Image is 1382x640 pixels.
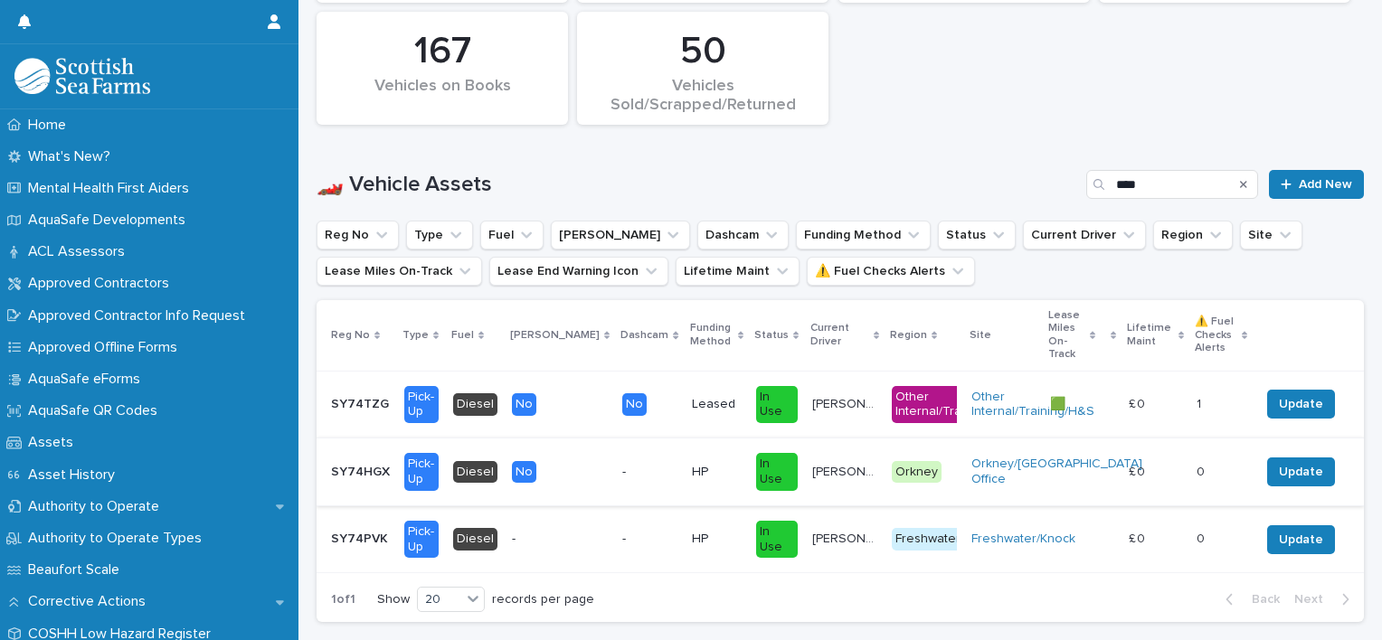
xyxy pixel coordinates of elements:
p: Lease Miles On-Track [1048,306,1085,365]
button: Region [1153,221,1233,249]
p: 0 [1197,461,1208,480]
p: [PERSON_NAME] [812,528,880,547]
div: Other Internal/Training [892,386,992,424]
div: Vehicles on Books [347,77,537,115]
tr: SY74HGXSY74HGX Pick-UpDieselNo-HPIn Use[PERSON_NAME][PERSON_NAME] OrkneyOrkney/[GEOGRAPHIC_DATA] ... [317,438,1364,506]
p: ACL Assessors [21,243,139,260]
div: In Use [756,521,797,559]
p: £ 0 [1129,393,1149,412]
span: Add New [1299,178,1352,191]
span: Next [1294,593,1334,606]
button: ⚠️ Fuel Checks Alerts [807,257,975,286]
button: Type [406,221,473,249]
p: Authority to Operate [21,498,174,515]
p: - [622,465,677,480]
div: Pick-Up [404,386,439,424]
div: No [622,393,647,416]
p: Lifetime Maint [1127,318,1173,352]
p: Assets [21,434,88,451]
p: Funding Method [690,318,734,352]
div: Diesel [453,528,497,551]
span: Update [1279,463,1323,481]
p: Amanda Smith [812,461,880,480]
button: Reg No [317,221,399,249]
button: Lightfoot [551,221,690,249]
button: Lifetime Maint [676,257,800,286]
p: [PERSON_NAME] [510,325,600,345]
img: bPIBxiqnSb2ggTQWdOVV [14,58,150,94]
p: AquaSafe eForms [21,371,155,388]
p: records per page [492,592,594,607]
p: 0 [1197,528,1208,547]
div: Diesel [453,393,497,416]
input: Search [1086,170,1258,199]
p: 1 [1197,393,1205,412]
p: AquaSafe Developments [21,212,200,229]
div: Diesel [453,461,497,484]
p: - [622,532,677,547]
p: Chris Floyd [812,393,880,412]
p: 1 of 1 [317,578,370,622]
p: Status [754,325,789,345]
p: Dashcam [620,325,668,345]
a: Other Internal/Training/H&S [971,390,1094,420]
p: SY74PVK [331,528,392,547]
p: Current Driver [810,318,869,352]
p: Fuel [451,325,474,345]
a: Orkney/[GEOGRAPHIC_DATA] Office [971,456,1142,487]
button: Status [938,221,1016,249]
div: 20 [418,590,461,609]
button: Dashcam [697,221,789,249]
p: Mental Health First Aiders [21,180,204,197]
p: AquaSafe QR Codes [21,402,172,419]
p: Approved Offline Forms [21,339,192,356]
p: Region [890,325,927,345]
p: Home [21,117,80,134]
div: Orkney [892,461,942,484]
p: Type [402,325,429,345]
button: Back [1211,591,1287,607]
p: HP [692,465,743,480]
button: Current Driver [1023,221,1146,249]
p: SY74TZG [331,393,393,412]
p: 🟩 [1050,393,1069,412]
div: Pick-Up [404,521,439,559]
div: In Use [756,386,797,424]
button: Update [1267,525,1335,554]
div: No [512,461,536,484]
div: Freshwater [892,528,964,551]
p: Reg No [331,325,370,345]
p: Asset History [21,466,129,484]
div: Vehicles Sold/Scrapped/Returned [608,77,798,115]
div: No [512,393,536,416]
div: 167 [347,29,537,74]
button: Update [1267,390,1335,419]
p: ⚠️ Fuel Checks Alerts [1195,312,1237,358]
button: Fuel [480,221,544,249]
button: Site [1240,221,1302,249]
p: Corrective Actions [21,593,160,610]
p: £ 0 [1129,528,1149,547]
div: 50 [608,29,798,74]
button: Lease Miles On-Track [317,257,482,286]
p: Approved Contractor Info Request [21,307,260,325]
span: Update [1279,531,1323,549]
button: Update [1267,457,1335,486]
p: Approved Contractors [21,275,184,292]
p: Show [377,592,410,607]
p: - [512,532,576,547]
tr: SY74PVKSY74PVK Pick-UpDiesel--HPIn Use[PERSON_NAME][PERSON_NAME] FreshwaterFreshwater/Knock £ 0£ ... [317,505,1364,573]
p: Site [970,325,991,345]
a: Freshwater/Knock [971,532,1075,547]
tr: SY74TZGSY74TZG Pick-UpDieselNoNoLeasedIn Use[PERSON_NAME][PERSON_NAME] Other Internal/TrainingOth... [317,371,1364,438]
h1: 🏎️ Vehicle Assets [317,172,1079,198]
button: Funding Method [796,221,931,249]
div: Pick-Up [404,453,439,491]
span: Back [1241,593,1280,606]
p: Leased [692,397,743,412]
a: Add New [1269,170,1364,199]
p: Authority to Operate Types [21,530,216,547]
p: £ 0 [1129,461,1149,480]
p: Beaufort Scale [21,561,134,579]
